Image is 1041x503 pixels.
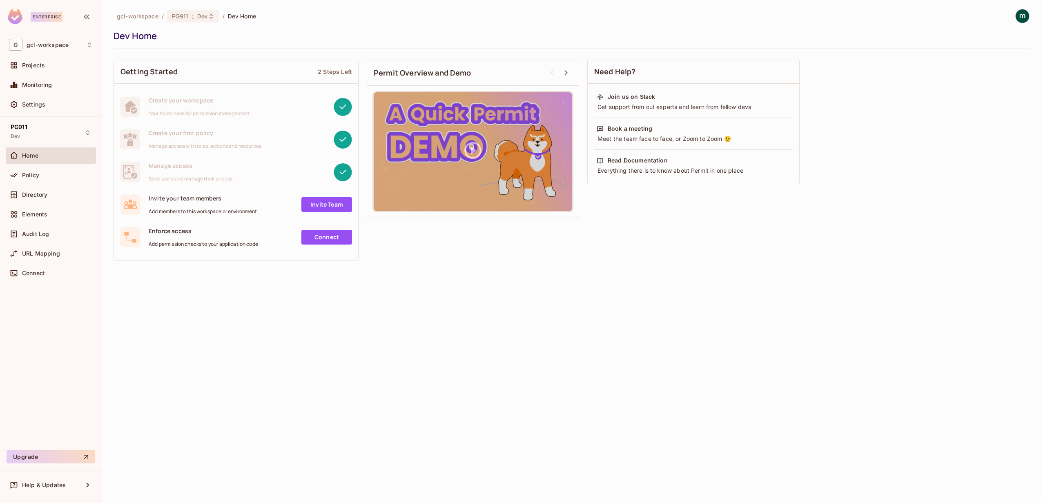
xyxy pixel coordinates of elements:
[22,482,66,488] span: Help & Updates
[608,156,668,165] div: Read Documentation
[149,176,232,182] span: Sync users and manage their access
[22,250,60,257] span: URL Mapping
[22,101,45,108] span: Settings
[114,30,1025,42] div: Dev Home
[22,82,52,88] span: Monitoring
[7,450,95,463] button: Upgrade
[192,13,194,20] span: :
[149,162,232,169] span: Manage access
[22,270,45,276] span: Connect
[223,12,225,20] li: /
[301,230,352,245] a: Connect
[22,211,47,218] span: Elements
[162,12,164,20] li: /
[22,152,39,159] span: Home
[149,143,261,149] span: Manage access with roles, actions and resources
[594,67,636,77] span: Need Help?
[149,110,250,117] span: Your home base for permission management
[9,39,22,51] span: G
[22,231,49,237] span: Audit Log
[120,67,178,77] span: Getting Started
[11,124,27,130] span: PG911
[11,133,20,140] span: Dev
[608,125,652,133] div: Book a meeting
[228,12,256,20] span: Dev Home
[149,208,257,215] span: Add members to this workspace or environment
[149,241,258,247] span: Add permission checks to your application code
[197,12,208,20] span: Dev
[27,42,69,48] span: Workspace: gcl-workspace
[1016,9,1029,23] img: mathieu h
[597,103,790,111] div: Get support from out experts and learn from fellow devs
[301,197,352,212] a: Invite Team
[149,96,250,104] span: Create your workspace
[8,9,22,24] img: SReyMgAAAABJRU5ErkJggg==
[608,93,655,101] div: Join us on Slack
[22,172,39,178] span: Policy
[31,12,62,22] div: Enterprise
[318,68,352,76] div: 2 Steps Left
[172,12,189,20] span: PG911
[117,12,158,20] span: the active workspace
[149,227,258,235] span: Enforce access
[374,68,471,78] span: Permit Overview and Demo
[22,62,45,69] span: Projects
[149,194,257,202] span: Invite your team members
[149,129,261,137] span: Create your first policy
[597,167,790,175] div: Everything there is to know about Permit in one place
[597,135,790,143] div: Meet the team face to face, or Zoom to Zoom 😉
[22,191,47,198] span: Directory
